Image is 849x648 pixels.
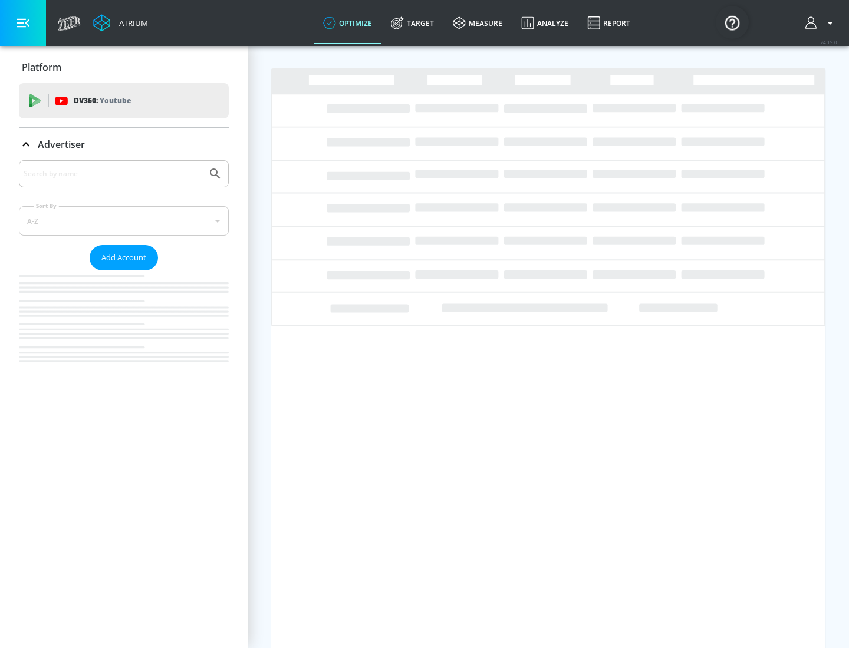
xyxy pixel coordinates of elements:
div: Atrium [114,18,148,28]
div: A-Z [19,206,229,236]
a: optimize [314,2,381,44]
p: Youtube [100,94,131,107]
p: Advertiser [38,138,85,151]
a: Report [578,2,640,44]
div: DV360: Youtube [19,83,229,118]
input: Search by name [24,166,202,181]
button: Add Account [90,245,158,270]
span: Add Account [101,251,146,265]
div: Advertiser [19,160,229,385]
div: Platform [19,51,229,84]
span: v 4.19.0 [821,39,837,45]
nav: list of Advertiser [19,270,229,385]
label: Sort By [34,202,59,210]
div: Advertiser [19,128,229,161]
a: Analyze [512,2,578,44]
a: measure [443,2,512,44]
a: Target [381,2,443,44]
a: Atrium [93,14,148,32]
button: Open Resource Center [716,6,749,39]
p: Platform [22,61,61,74]
p: DV360: [74,94,131,107]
